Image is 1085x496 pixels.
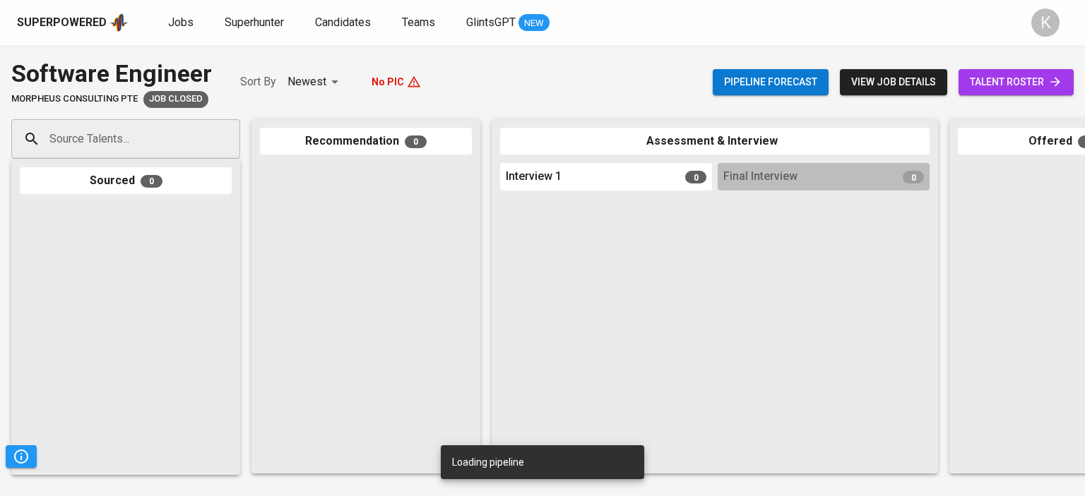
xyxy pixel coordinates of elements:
[466,16,516,29] span: GlintsGPT
[405,135,427,148] span: 0
[11,92,138,106] span: Morpheus Consulting Pte
[287,69,343,95] div: Newest
[840,69,947,95] button: view job details
[168,14,196,32] a: Jobs
[225,14,287,32] a: Superhunter
[1031,8,1060,37] div: K
[713,69,829,95] button: Pipeline forecast
[851,73,936,91] span: view job details
[452,449,524,475] div: Loading pipeline
[903,171,924,183] span: 0
[466,14,550,32] a: GlintsGPT NEW
[724,73,817,91] span: Pipeline forecast
[240,73,276,90] p: Sort By
[20,167,232,195] div: Sourced
[402,16,435,29] span: Teams
[402,14,438,32] a: Teams
[260,128,472,155] div: Recommendation
[500,128,930,155] div: Assessment & Interview
[723,169,798,185] span: Final Interview
[518,16,550,30] span: NEW
[143,91,208,108] div: Job closure caused by changes in client hiring plans
[970,73,1062,91] span: talent roster
[17,15,107,31] div: Superpowered
[168,16,194,29] span: Jobs
[287,73,326,90] p: Newest
[109,12,129,33] img: app logo
[372,75,404,89] p: No PIC
[685,171,706,183] span: 0
[315,14,374,32] a: Candidates
[143,92,208,106] span: Job Closed
[17,12,129,33] a: Superpoweredapp logo
[225,16,284,29] span: Superhunter
[232,138,235,140] button: Open
[315,16,371,29] span: Candidates
[141,175,162,188] span: 0
[506,169,562,185] span: Interview 1
[11,56,212,91] div: Software Engineer
[6,445,37,468] button: Pipeline Triggers
[959,69,1074,95] a: talent roster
